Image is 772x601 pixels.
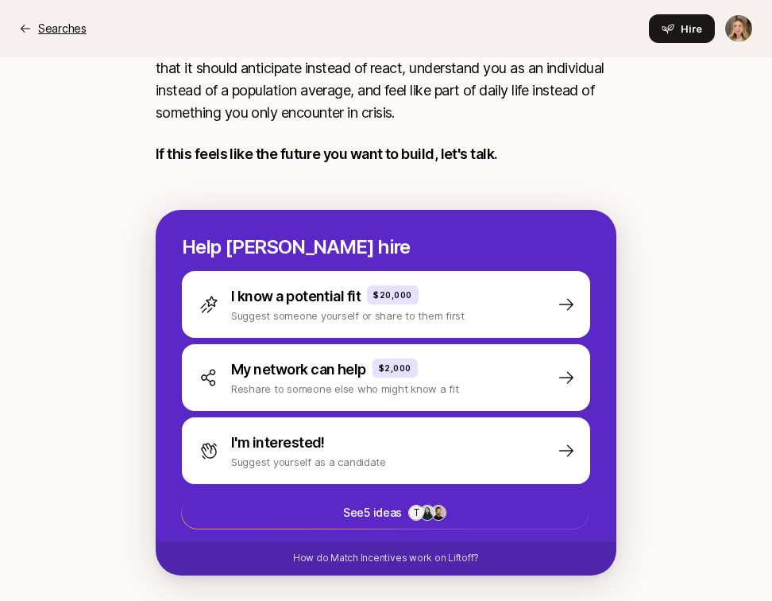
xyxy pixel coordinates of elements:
p: Searches [38,19,87,38]
button: Hire [649,14,715,43]
button: See5 ideasT [181,496,589,529]
p: My network can help [231,359,366,381]
span: Hire [681,21,702,37]
p: I know a potential fit [231,285,361,308]
button: Madeline Macartney [724,14,753,43]
strong: If this feels like the future you want to build, let's talk. [156,145,498,162]
p: Reshare to someone else who might know a fit [231,381,459,397]
p: $20,000 [373,289,412,301]
p: Suggest someone yourself or share to them first [231,308,465,324]
p: Help [PERSON_NAME] hire [182,236,590,258]
p: How do Match Incentives work on Liftoff? [293,551,479,565]
p: I'm interested! [231,432,325,454]
p: —that it should anticipate instead of react, understand you as an individual instead of a populat... [156,35,616,124]
p: T [414,503,419,522]
img: Madeline Macartney [725,15,752,42]
p: See 5 ideas [343,503,402,522]
img: 1a0663b8_9356_4808_9480_4170bbb380c4.jpg [420,506,434,520]
img: de38b5a8_55f1_4cf1_8db7_b26c2a16601b.jpg [431,506,446,520]
p: Suggest yourself as a candidate [231,454,386,470]
p: $2,000 [379,362,411,374]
